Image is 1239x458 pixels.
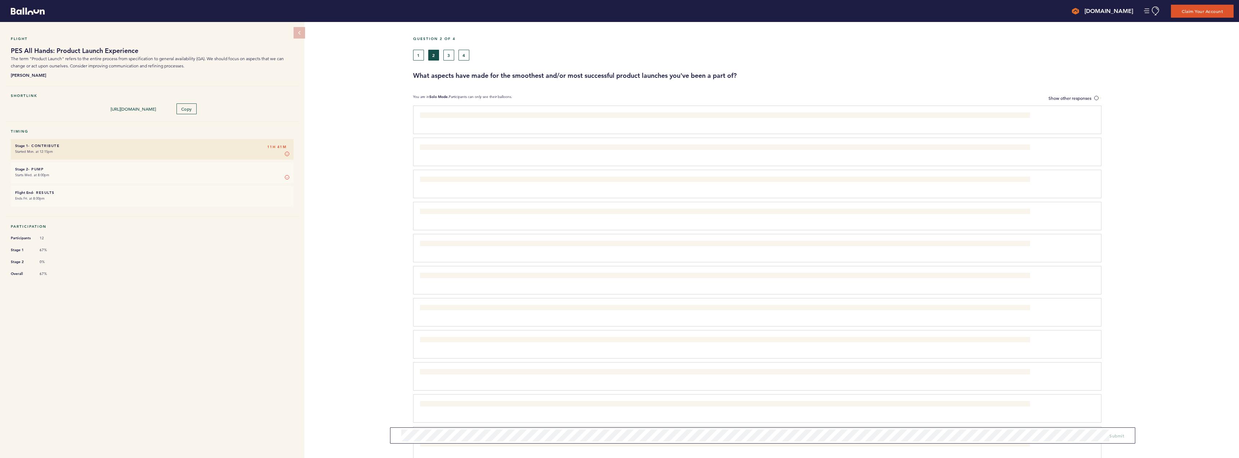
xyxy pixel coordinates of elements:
span: 67% [40,271,61,276]
h5: Question 2 of 4 [413,36,1234,41]
p: You are in Participants can only see their balloons. [413,94,512,102]
h6: - Contribute [15,143,289,148]
small: Flight End [15,190,33,195]
h5: Timing [11,129,294,134]
button: 2 [428,50,439,61]
span: Product Managers who get the PES ticket for that product filled out and making sure to update it ... [420,370,678,375]
button: Submit [1109,432,1124,439]
button: 1 [413,50,424,61]
button: 3 [443,50,454,61]
span: A very hands on PM tends to lead to the most successful product launch, someone who communicates,... [420,274,757,279]
span: Product Managers who are eager and highly communicative of their expectations. [420,306,578,311]
span: Bug Bashes are imperative to help find issues during development to help ensure a smoother launch. [420,145,615,151]
span: Stage 1 [11,246,32,254]
time: Starts Wed. at 8:00pm [15,173,49,177]
span: The term "Product Launch" refers to the entire process from specification to general availability... [11,56,284,68]
small: Stage 1 [15,143,28,148]
span: 0% [40,259,61,264]
svg: Balloon [11,8,45,15]
button: Copy [176,103,197,114]
a: Balloon [5,7,45,15]
h6: - Results [15,190,289,195]
h4: [DOMAIN_NAME] [1084,7,1133,15]
h5: Participation [11,224,294,229]
h6: - Pump [15,167,289,172]
button: Manage Account [1144,6,1160,15]
span: Copy [181,106,192,112]
span: When resources are ready during the beta stage, to ensure there isn't a scramble right before GA. [420,241,608,247]
button: 4 [459,50,469,61]
small: Stage 2 [15,167,28,172]
span: Overall [11,270,32,277]
span: Participants [11,235,32,242]
span: Adding more parties to launch sync meetings early on as optional attendees while still keeping th... [420,338,667,343]
h3: What aspects have made for the smoothest and/or most successful product launches you've been a pa... [413,71,1234,80]
h1: PES All Hands: Product Launch Experience [11,46,294,55]
button: Claim Your Account [1171,5,1234,18]
span: 67% [40,248,61,253]
b: [PERSON_NAME] [11,71,294,79]
time: Ends Fri. at 8:00pm [15,196,45,201]
span: Submit [1109,433,1124,439]
span: Being included in the Spec Review to provide CORE's take on the feature/product when it is in its... [420,113,738,119]
span: 12 [40,236,61,241]
b: Solo Mode. [429,94,449,99]
h5: Flight [11,36,294,41]
time: Started Mon. at 12:15pm [15,149,53,154]
span: 11H 41M [267,143,287,151]
span: Stage 2 [11,258,32,266]
h5: Shortlink [11,93,294,98]
span: Show other responses [1048,95,1091,101]
span: A product or feature goes through the Beta team to get pointed feedback internally and externally... [420,209,704,215]
span: When all issues are resolved prior and resources are accessible before launch. [420,177,570,183]
span: Regular communication from PM regarding any aspects that they feel might cause support volume. It... [420,402,956,408]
